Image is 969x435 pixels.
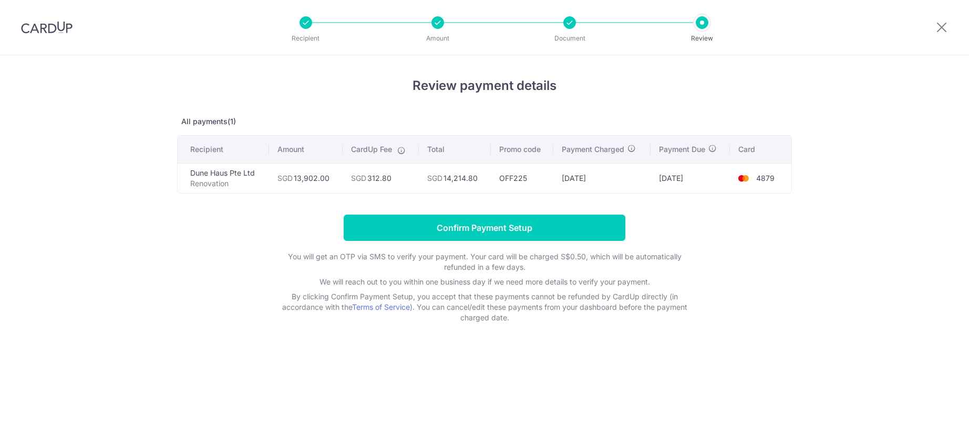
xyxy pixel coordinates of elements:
td: Dune Haus Pte Ltd [178,163,269,193]
span: SGD [427,174,442,183]
th: Amount [269,136,343,163]
th: Card [730,136,791,163]
input: Confirm Payment Setup [344,215,625,241]
img: <span class="translation_missing" title="translation missing: en.account_steps.new_confirm_form.b... [733,172,754,185]
iframe: Opens a widget where you can find more information [902,403,958,430]
span: Payment Charged [562,144,624,155]
span: SGD [277,174,293,183]
p: We will reach out to you within one business day if we need more details to verify your payment. [274,277,695,287]
p: Amount [399,33,477,44]
span: Payment Due [659,144,705,155]
span: SGD [351,174,366,183]
td: 312.80 [343,163,419,193]
th: Total [419,136,491,163]
p: Review [663,33,741,44]
p: Renovation [190,178,261,189]
th: Recipient [178,136,269,163]
td: OFF225 [491,163,553,193]
td: 14,214.80 [419,163,491,193]
a: Terms of Service [352,302,410,311]
p: By clicking Confirm Payment Setup, you accept that these payments cannot be refunded by CardUp di... [274,291,695,323]
p: Recipient [267,33,345,44]
p: You will get an OTP via SMS to verify your payment. Your card will be charged S$0.50, which will ... [274,251,695,272]
span: CardUp Fee [351,144,392,155]
img: CardUp [21,21,73,34]
th: Promo code [491,136,553,163]
td: [DATE] [651,163,730,193]
span: 4879 [756,174,775,183]
td: 13,902.00 [269,163,343,193]
h4: Review payment details [177,76,792,95]
p: All payments(1) [177,116,792,127]
td: [DATE] [553,163,651,193]
p: Document [531,33,609,44]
